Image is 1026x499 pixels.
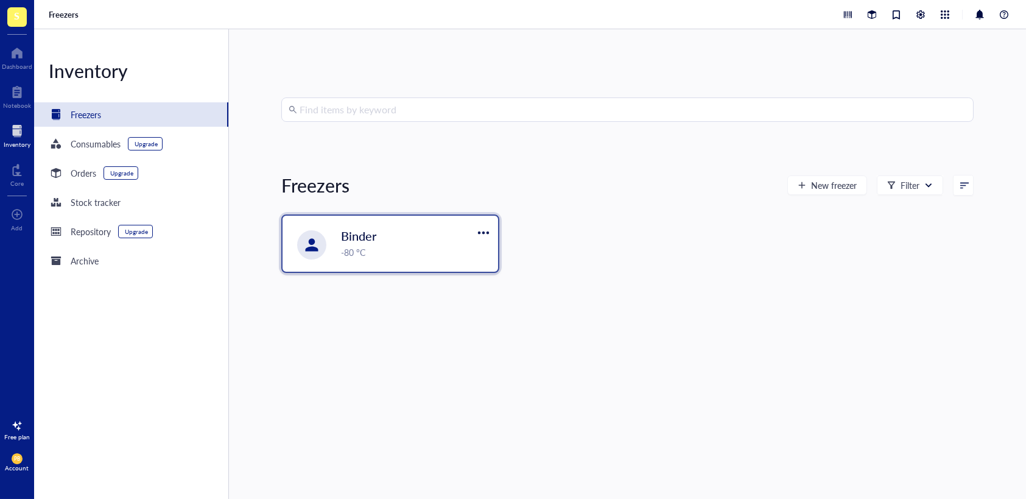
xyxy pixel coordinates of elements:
[281,173,350,197] div: Freezers
[10,180,24,187] div: Core
[34,58,228,83] div: Inventory
[49,9,81,20] a: Freezers
[34,190,228,214] a: Stock tracker
[4,433,30,441] div: Free plan
[34,132,228,156] a: ConsumablesUpgrade
[12,224,23,232] div: Add
[5,464,29,472] div: Account
[71,254,99,267] div: Archive
[3,102,31,109] div: Notebook
[787,175,867,195] button: New freezer
[14,456,20,462] span: PB
[811,180,857,190] span: New freezer
[34,161,228,185] a: OrdersUpgrade
[901,179,919,192] div: Filter
[34,219,228,244] a: RepositoryUpgrade
[135,140,158,147] div: Upgrade
[341,246,491,259] div: -80 °C
[71,166,96,180] div: Orders
[34,249,228,273] a: Archive
[3,82,31,109] a: Notebook
[71,196,121,209] div: Stock tracker
[4,141,30,148] div: Inventory
[341,227,376,244] span: Binder
[71,225,111,238] div: Repository
[125,228,148,235] div: Upgrade
[34,102,228,127] a: Freezers
[2,63,32,70] div: Dashboard
[2,43,32,70] a: Dashboard
[4,121,30,148] a: Inventory
[110,169,133,177] div: Upgrade
[71,108,101,121] div: Freezers
[10,160,24,187] a: Core
[71,137,121,150] div: Consumables
[15,8,20,23] span: S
